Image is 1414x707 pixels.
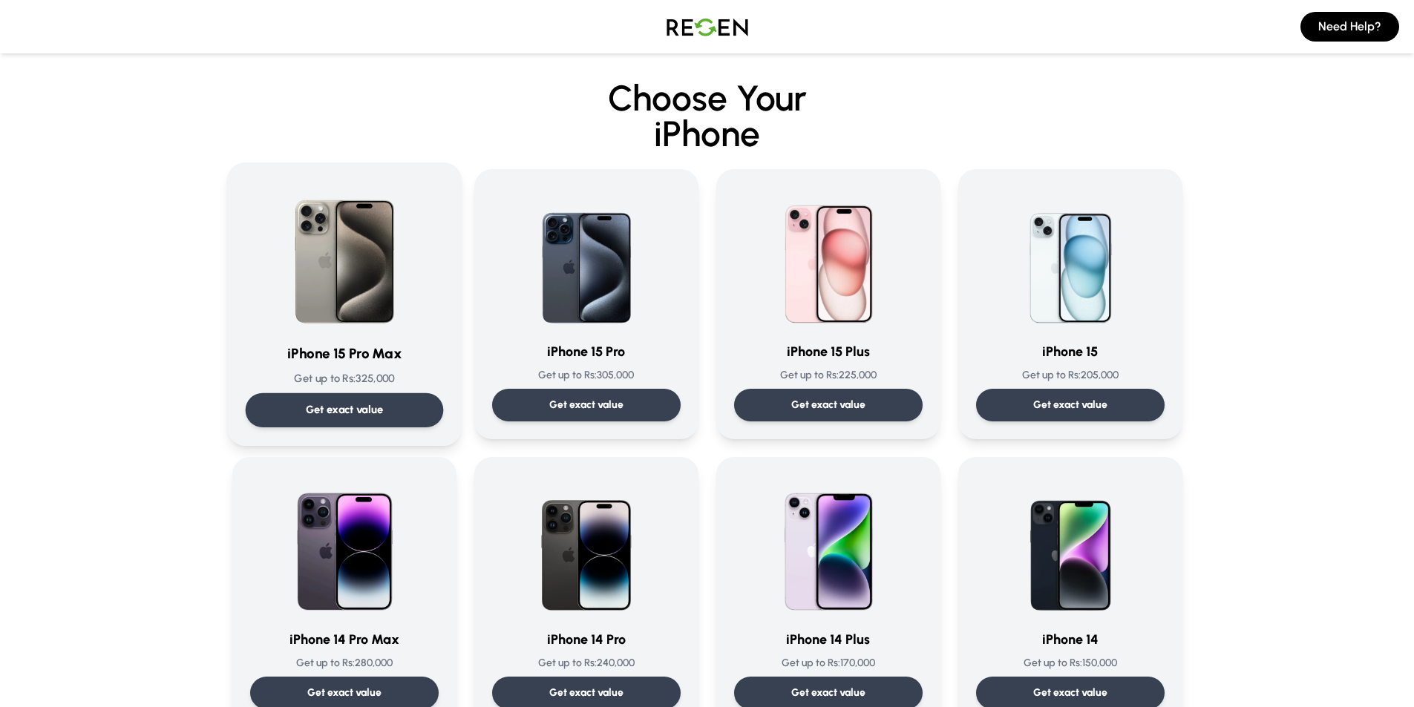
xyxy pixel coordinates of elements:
p: Get up to Rs: 205,000 [976,368,1165,383]
h3: iPhone 15 Pro Max [245,343,443,365]
h3: iPhone 14 Pro Max [250,629,439,650]
img: iPhone 15 Pro [515,187,658,329]
img: iPhone 14 Pro Max [273,475,416,617]
p: Get exact value [307,685,382,700]
img: iPhone 15 Plus [757,187,900,329]
p: Get exact value [791,398,865,412]
p: Get up to Rs: 305,000 [492,368,681,383]
h3: iPhone 14 Plus [734,629,923,650]
p: Get up to Rs: 150,000 [976,656,1165,671]
p: Get exact value [1033,685,1107,700]
img: iPhone 15 [999,187,1142,329]
h3: iPhone 14 [976,629,1165,650]
h3: iPhone 14 Pro [492,629,681,650]
h3: iPhone 15 Pro [492,341,681,362]
img: iPhone 14 [999,475,1142,617]
p: Get up to Rs: 170,000 [734,656,923,671]
img: Logo [655,6,759,47]
h3: iPhone 15 [976,341,1165,362]
h3: iPhone 15 Plus [734,341,923,362]
span: Choose Your [608,76,807,119]
span: iPhone [152,116,1263,151]
p: Get exact value [549,685,623,700]
p: Get up to Rs: 240,000 [492,656,681,671]
img: iPhone 14 Plus [757,475,900,617]
p: Get up to Rs: 225,000 [734,368,923,383]
p: Get up to Rs: 280,000 [250,656,439,671]
img: iPhone 15 Pro Max [269,181,419,331]
p: Get exact value [1033,398,1107,412]
p: Get exact value [549,398,623,412]
p: Get exact value [305,402,383,418]
button: Need Help? [1300,12,1399,42]
p: Get up to Rs: 325,000 [245,371,443,387]
img: iPhone 14 Pro [515,475,658,617]
p: Get exact value [791,685,865,700]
